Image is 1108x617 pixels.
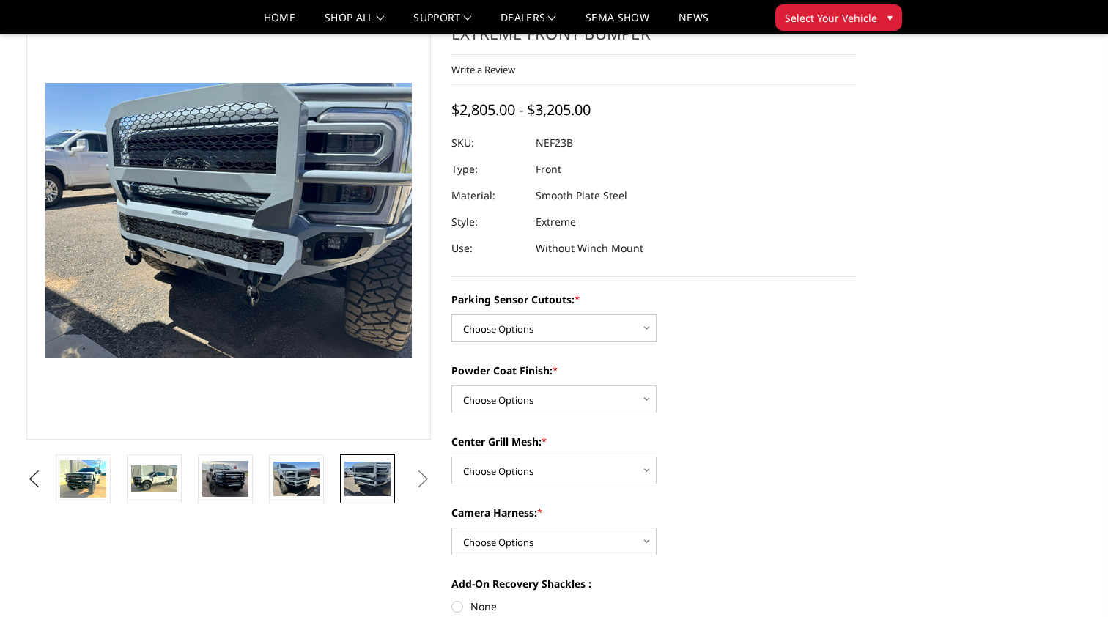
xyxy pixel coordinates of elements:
[679,12,709,34] a: News
[325,12,384,34] a: shop all
[501,12,556,34] a: Dealers
[536,156,561,182] dd: Front
[413,12,471,34] a: Support
[451,182,525,209] dt: Material:
[451,63,515,76] a: Write a Review
[451,235,525,262] dt: Use:
[451,130,525,156] dt: SKU:
[536,235,643,262] dd: Without Winch Mount
[536,130,573,156] dd: NEF23B
[451,363,856,378] label: Powder Coat Finish:
[451,209,525,235] dt: Style:
[451,434,856,449] label: Center Grill Mesh:
[536,182,627,209] dd: Smooth Plate Steel
[451,100,591,119] span: $2,805.00 - $3,205.00
[451,576,856,591] label: Add-On Recovery Shackles :
[451,292,856,307] label: Parking Sensor Cutouts:
[413,468,435,490] button: Next
[451,505,856,520] label: Camera Harness:
[202,461,248,497] img: 2023-2025 Ford F250-350 - Freedom Series - Extreme Front Bumper
[586,12,649,34] a: SEMA Show
[131,465,177,493] img: 2023-2025 Ford F250-350 - Freedom Series - Extreme Front Bumper
[1035,547,1108,617] iframe: Chat Widget
[785,10,877,26] span: Select Your Vehicle
[23,468,45,490] button: Previous
[775,4,902,31] button: Select Your Vehicle
[273,462,320,496] img: 2023-2025 Ford F250-350 - Freedom Series - Extreme Front Bumper
[344,462,391,496] img: 2023-2025 Ford F250-350 - Freedom Series - Extreme Front Bumper
[887,10,893,25] span: ▾
[536,209,576,235] dd: Extreme
[264,12,295,34] a: Home
[451,599,856,614] label: None
[451,156,525,182] dt: Type:
[60,460,106,498] img: 2023-2025 Ford F250-350 - Freedom Series - Extreme Front Bumper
